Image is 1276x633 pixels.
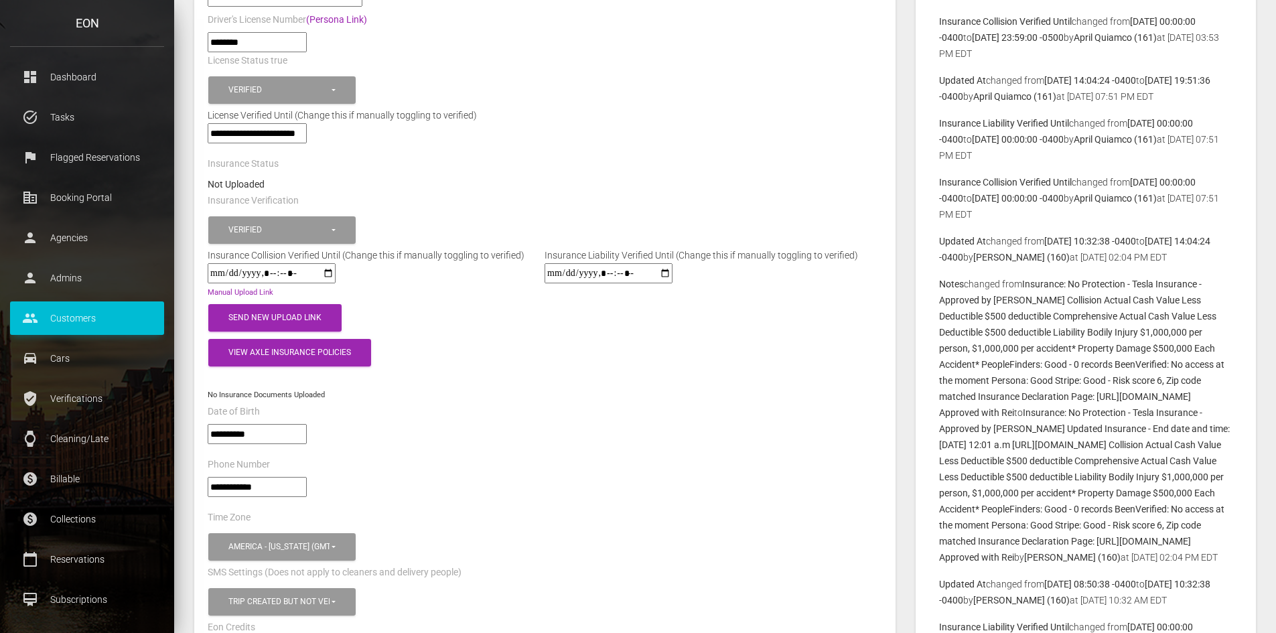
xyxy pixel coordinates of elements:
[20,348,154,368] p: Cars
[20,147,154,167] p: Flagged Reservations
[939,233,1232,265] p: changed from to by at [DATE] 02:04 PM EDT
[20,107,154,127] p: Tasks
[208,13,367,27] label: Driver's License Number
[208,405,260,419] label: Date of Birth
[972,32,1064,43] b: [DATE] 23:59:00 -0500
[20,389,154,409] p: Verifications
[939,622,1069,632] b: Insurance Liability Verified Until
[10,342,164,375] a: drive_eta Cars
[198,247,535,263] div: Insurance Collision Verified Until (Change this if manually toggling to verified)
[20,228,154,248] p: Agencies
[973,91,1056,102] b: April Quiamco (161)
[939,279,1224,418] b: Insurance: No Protection - Tesla Insurance - Approved by [PERSON_NAME] Collision Actual Cash Valu...
[10,181,164,214] a: corporate_fare Booking Portal
[10,543,164,576] a: calendar_today Reservations
[972,193,1064,204] b: [DATE] 00:00:00 -0400
[20,509,154,529] p: Collections
[10,462,164,496] a: paid Billable
[10,502,164,536] a: paid Collections
[973,595,1070,606] b: [PERSON_NAME] (160)
[10,221,164,255] a: person Agencies
[939,174,1232,222] p: changed from to by at [DATE] 07:51 PM EDT
[208,288,273,297] a: Manual Upload Link
[208,157,279,171] label: Insurance Status
[1074,32,1157,43] b: April Quiamco (161)
[208,54,287,68] label: License Status true
[973,252,1070,263] b: [PERSON_NAME] (160)
[208,391,325,399] small: No Insurance Documents Uploaded
[10,382,164,415] a: verified_user Verifications
[939,118,1069,129] b: Insurance Liability Verified Until
[208,76,356,104] button: Verified
[939,236,986,247] b: Updated At
[20,469,154,489] p: Billable
[939,276,1232,565] p: changed from to by at [DATE] 02:04 PM EDT
[10,60,164,94] a: dashboard Dashboard
[10,261,164,295] a: person Admins
[10,100,164,134] a: task_alt Tasks
[10,301,164,335] a: people Customers
[20,589,154,610] p: Subscriptions
[972,134,1064,145] b: [DATE] 00:00:00 -0400
[535,247,868,263] div: Insurance Liability Verified Until (Change this if manually toggling to verified)
[208,339,371,366] button: View Axle Insurance Policies
[10,583,164,616] a: card_membership Subscriptions
[20,429,154,449] p: Cleaning/Late
[1074,193,1157,204] b: April Quiamco (161)
[10,422,164,455] a: watch Cleaning/Late
[208,194,299,208] label: Insurance Verification
[1074,134,1157,145] b: April Quiamco (161)
[939,16,1072,27] b: Insurance Collision Verified Until
[939,576,1232,608] p: changed from to by at [DATE] 10:32 AM EDT
[1044,579,1136,589] b: [DATE] 08:50:38 -0400
[208,304,342,332] button: Send New Upload Link
[20,308,154,328] p: Customers
[1044,236,1136,247] b: [DATE] 10:32:38 -0400
[228,541,330,553] div: America - [US_STATE] (GMT -05:00)
[198,107,892,123] div: License Verified Until (Change this if manually toggling to verified)
[208,588,356,616] button: Trip created but not verified, Customer is verified and trip is set to go
[10,141,164,174] a: flag Flagged Reservations
[1044,75,1136,86] b: [DATE] 14:04:24 -0400
[208,216,356,244] button: Verified
[20,67,154,87] p: Dashboard
[208,179,265,190] strong: Not Uploaded
[208,511,251,524] label: Time Zone
[20,549,154,569] p: Reservations
[1024,552,1121,563] b: [PERSON_NAME] (160)
[939,72,1232,104] p: changed from to by at [DATE] 07:51 PM EDT
[939,177,1072,188] b: Insurance Collision Verified Until
[306,14,367,25] a: (Persona Link)
[208,566,462,579] label: SMS Settings (Does not apply to cleaners and delivery people)
[939,75,986,86] b: Updated At
[939,115,1232,163] p: changed from to by at [DATE] 07:51 PM EDT
[228,84,330,96] div: Verified
[939,407,1230,563] b: Insurance: No Protection - Tesla Insurance - Approved by [PERSON_NAME] Updated Insurance - End da...
[208,533,356,561] button: America - New York (GMT -05:00)
[939,279,964,289] b: Notes
[228,596,330,608] div: Trip created but not verified , Customer is verified and trip is set to go
[228,224,330,236] div: Verified
[939,579,986,589] b: Updated At
[208,458,270,472] label: Phone Number
[20,268,154,288] p: Admins
[939,13,1232,62] p: changed from to by at [DATE] 03:53 PM EDT
[20,188,154,208] p: Booking Portal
